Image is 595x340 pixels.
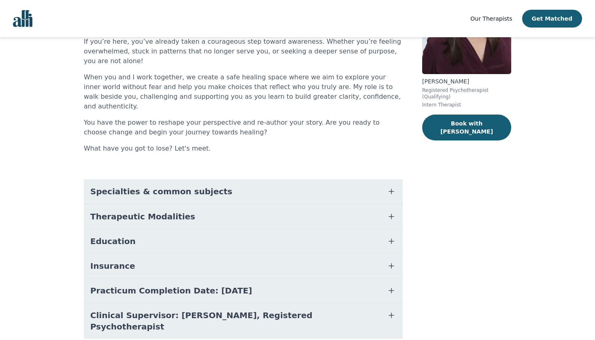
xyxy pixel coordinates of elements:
[470,14,512,23] a: Our Therapists
[84,144,403,153] p: What have you got to lose? Let's meet.
[13,10,32,27] img: alli logo
[84,72,403,111] p: When you and I work together, we create a safe healing space where we aim to explore your inner w...
[90,310,377,332] span: Clinical Supervisor: [PERSON_NAME], Registered Psychotherapist
[422,115,511,140] button: Book with [PERSON_NAME]
[470,15,512,22] span: Our Therapists
[84,303,403,339] button: Clinical Supervisor: [PERSON_NAME], Registered Psychotherapist
[84,179,403,204] button: Specialties & common subjects
[90,186,232,197] span: Specialties & common subjects
[90,236,136,247] span: Education
[84,204,403,229] button: Therapeutic Modalities
[90,285,252,296] span: Practicum Completion Date: [DATE]
[422,87,511,100] p: Registered Psychotherapist (Qualifying)
[90,260,135,272] span: Insurance
[84,229,403,253] button: Education
[84,278,403,303] button: Practicum Completion Date: [DATE]
[522,10,582,28] button: Get Matched
[84,37,403,66] p: If you’re here, you’ve already taken a courageous step toward awareness. Whether you’re feeling o...
[84,254,403,278] button: Insurance
[84,118,403,137] p: You have the power to reshape your perspective and re-author your story. Are you ready to choose ...
[422,77,511,85] p: [PERSON_NAME]
[422,102,511,108] p: Intern Therapist
[90,211,195,222] span: Therapeutic Modalities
